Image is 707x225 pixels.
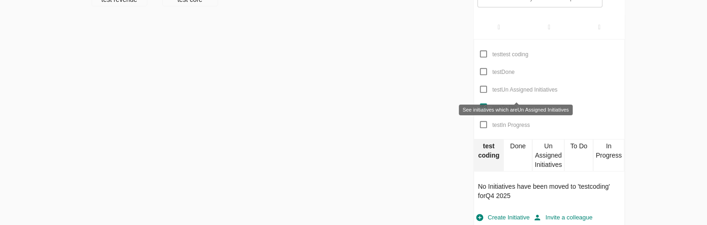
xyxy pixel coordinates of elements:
[564,139,594,172] div: To Do
[492,69,515,75] span: test Done
[478,182,620,200] p: No Initiatives have been moved to ' testcoding ' for Q4 2025
[492,122,530,128] span: test In Progress
[503,139,533,172] div: Done
[474,139,503,172] div: test coding
[532,211,595,225] button: Invite a colleague
[474,211,532,225] button: Create Initiative
[492,86,557,93] span: test Un Assigned Initiatives
[476,212,529,223] span: Create Initiative
[492,104,516,111] span: test To Do
[532,139,564,172] div: Un Assigned Initiatives
[593,139,624,172] div: In Progress
[534,212,592,223] span: Invite a colleague
[492,51,528,58] span: test test coding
